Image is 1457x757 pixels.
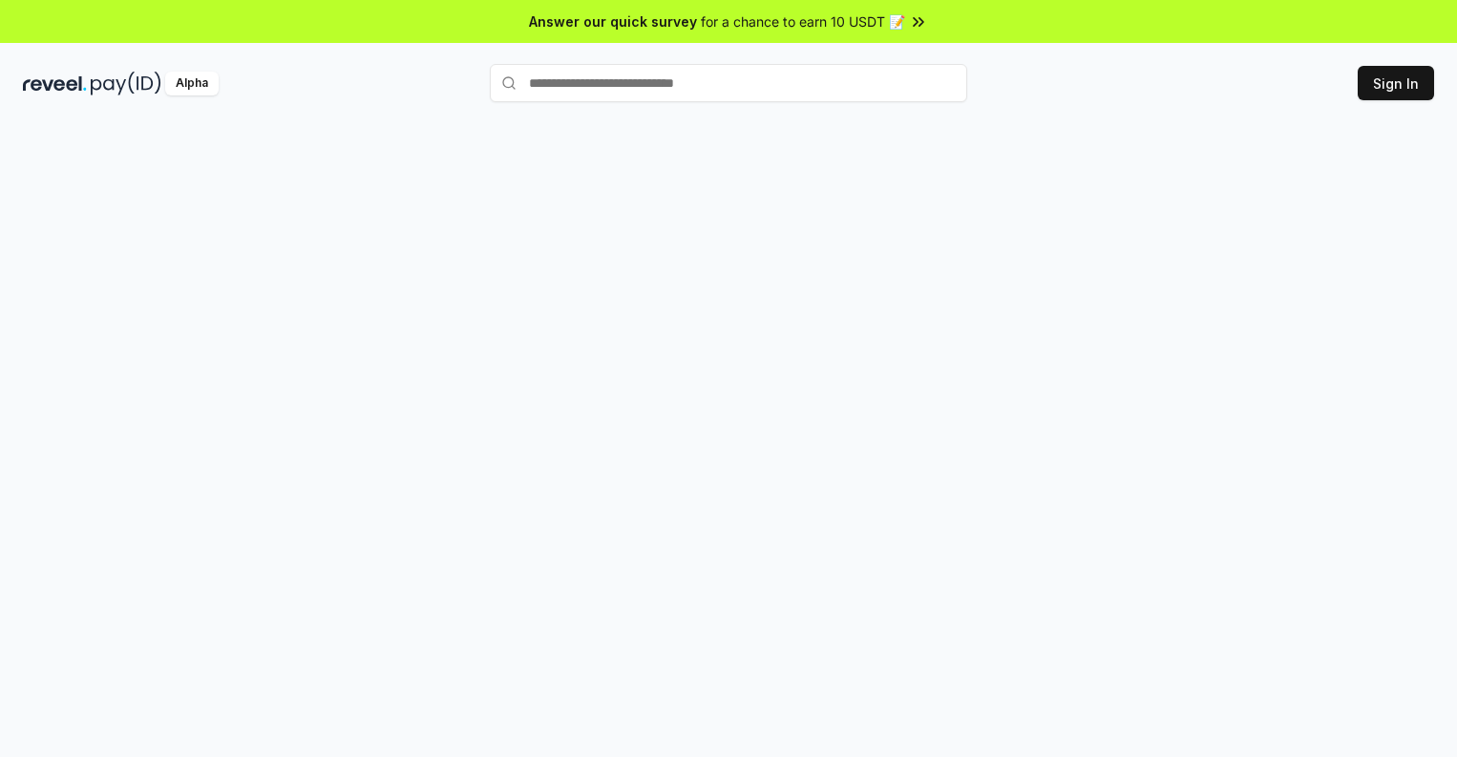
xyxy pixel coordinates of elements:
[701,11,905,32] span: for a chance to earn 10 USDT 📝
[529,11,697,32] span: Answer our quick survey
[165,72,219,95] div: Alpha
[91,72,161,95] img: pay_id
[1358,66,1434,100] button: Sign In
[23,72,87,95] img: reveel_dark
